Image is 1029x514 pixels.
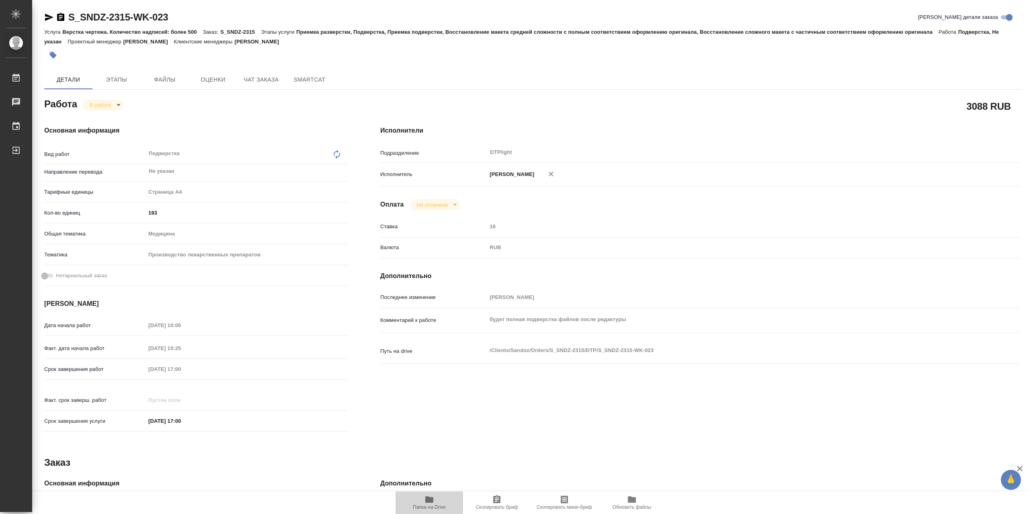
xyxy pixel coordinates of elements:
[487,313,967,326] textarea: будет полная подверстка файлов после редактуры
[967,99,1011,113] h2: 3088 RUB
[476,504,518,510] span: Скопировать бриф
[146,207,348,219] input: ✎ Введи что-нибудь
[97,75,136,85] span: Этапы
[380,316,487,324] p: Комментарий к работе
[146,185,348,199] div: Страница А4
[56,12,66,22] button: Скопировать ссылку
[194,75,232,85] span: Оценки
[380,126,1020,135] h4: Исполнители
[44,150,146,158] p: Вид работ
[68,39,123,45] p: Проектный менеджер
[44,188,146,196] p: Тарифные единицы
[380,149,487,157] p: Подразделение
[44,417,146,425] p: Срок завершения услуги
[146,75,184,85] span: Файлы
[44,365,146,373] p: Срок завершения работ
[146,363,216,375] input: Пустое поле
[463,491,531,514] button: Скопировать бриф
[146,415,216,427] input: ✎ Введи что-нибудь
[220,29,261,35] p: S_SNDZ-2315
[380,479,1020,488] h4: Дополнительно
[44,168,146,176] p: Направление перевода
[261,29,296,35] p: Этапы услуги
[44,251,146,259] p: Тематика
[487,241,967,254] div: RUB
[83,100,123,111] div: В работе
[242,75,281,85] span: Чат заказа
[537,504,592,510] span: Скопировать мини-бриф
[487,344,967,357] textarea: /Clients/Sandoz/Orders/S_SNDZ-2315/DTP/S_SNDZ-2315-WK-023
[296,29,939,35] p: Приемка разверстки, Подверстка, Приемка подверстки, Восстановление макета средней сложности с пол...
[598,491,666,514] button: Обновить файлы
[44,29,62,35] p: Услуга
[380,244,487,252] p: Валюта
[174,39,235,45] p: Клиентские менеджеры
[146,319,216,331] input: Пустое поле
[613,504,652,510] span: Обновить файлы
[44,12,54,22] button: Скопировать ссылку для ЯМессенджера
[62,29,203,35] p: Верстка чертежа. Количество надписей: более 500
[918,13,998,21] span: [PERSON_NAME] детали заказа
[414,201,450,208] button: Не оплачена
[68,12,168,23] a: S_SNDZ-2315-WK-023
[487,170,534,178] p: [PERSON_NAME]
[1004,471,1018,488] span: 🙏
[44,209,146,217] p: Кол-во единиц
[146,248,348,262] div: Производство лекарственных препаратов
[44,299,348,309] h4: [PERSON_NAME]
[44,396,146,404] p: Факт. срок заверш. работ
[44,126,348,135] h4: Основная информация
[49,75,88,85] span: Детали
[44,344,146,352] p: Факт. дата начала работ
[380,347,487,355] p: Путь на drive
[487,221,967,232] input: Пустое поле
[44,479,348,488] h4: Основная информация
[123,39,174,45] p: [PERSON_NAME]
[44,96,77,111] h2: Работа
[203,29,220,35] p: Заказ:
[413,504,446,510] span: Папка на Drive
[44,322,146,330] p: Дата начала работ
[1001,470,1021,490] button: 🙏
[939,29,958,35] p: Работа
[87,102,114,109] button: В работе
[44,230,146,238] p: Общая тематика
[44,456,70,469] h2: Заказ
[531,491,598,514] button: Скопировать мини-бриф
[56,272,107,280] span: Нотариальный заказ
[380,223,487,231] p: Ставка
[380,200,404,209] h4: Оплата
[234,39,285,45] p: [PERSON_NAME]
[290,75,329,85] span: SmartCat
[542,165,560,183] button: Удалить исполнителя
[146,227,348,241] div: Медицина
[410,199,460,210] div: В работе
[380,271,1020,281] h4: Дополнительно
[396,491,463,514] button: Папка на Drive
[380,293,487,301] p: Последнее изменение
[146,342,216,354] input: Пустое поле
[487,291,967,303] input: Пустое поле
[44,46,62,64] button: Добавить тэг
[146,394,216,406] input: Пустое поле
[380,170,487,178] p: Исполнитель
